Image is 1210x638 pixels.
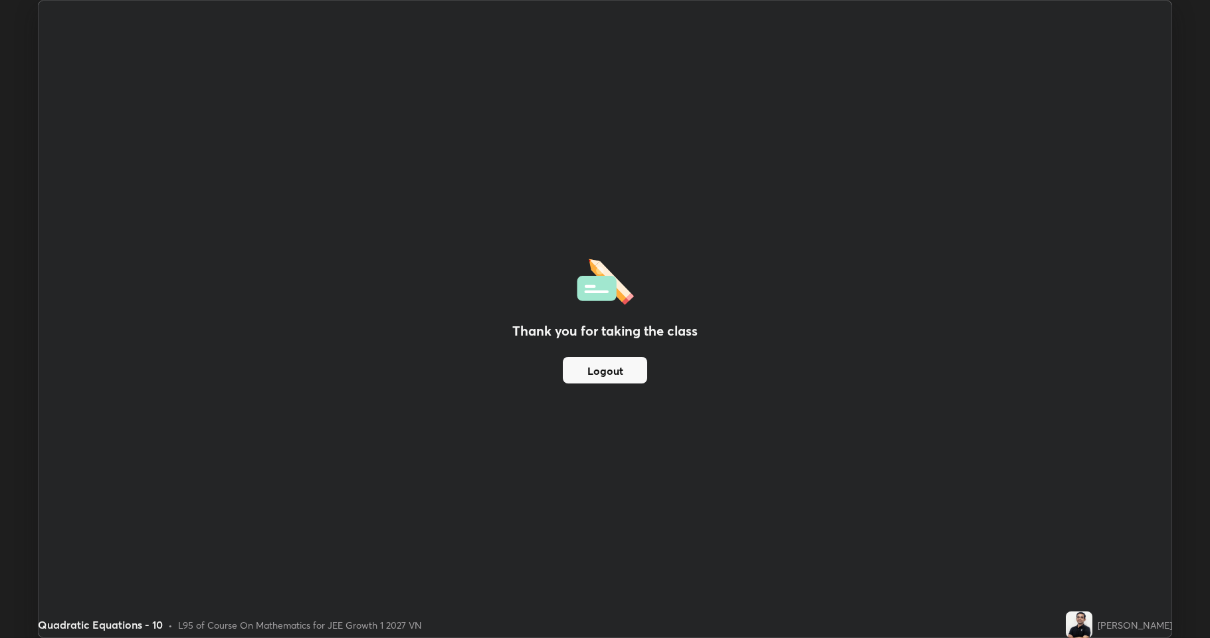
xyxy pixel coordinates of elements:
h2: Thank you for taking the class [512,321,698,341]
div: L95 of Course On Mathematics for JEE Growth 1 2027 VN [178,618,422,632]
button: Logout [563,357,647,383]
img: f8aae543885a491b8a905e74841c74d5.jpg [1066,611,1092,638]
div: [PERSON_NAME] [1098,618,1172,632]
div: • [168,618,173,632]
div: Quadratic Equations - 10 [38,617,163,633]
img: offlineFeedback.1438e8b3.svg [577,255,634,305]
